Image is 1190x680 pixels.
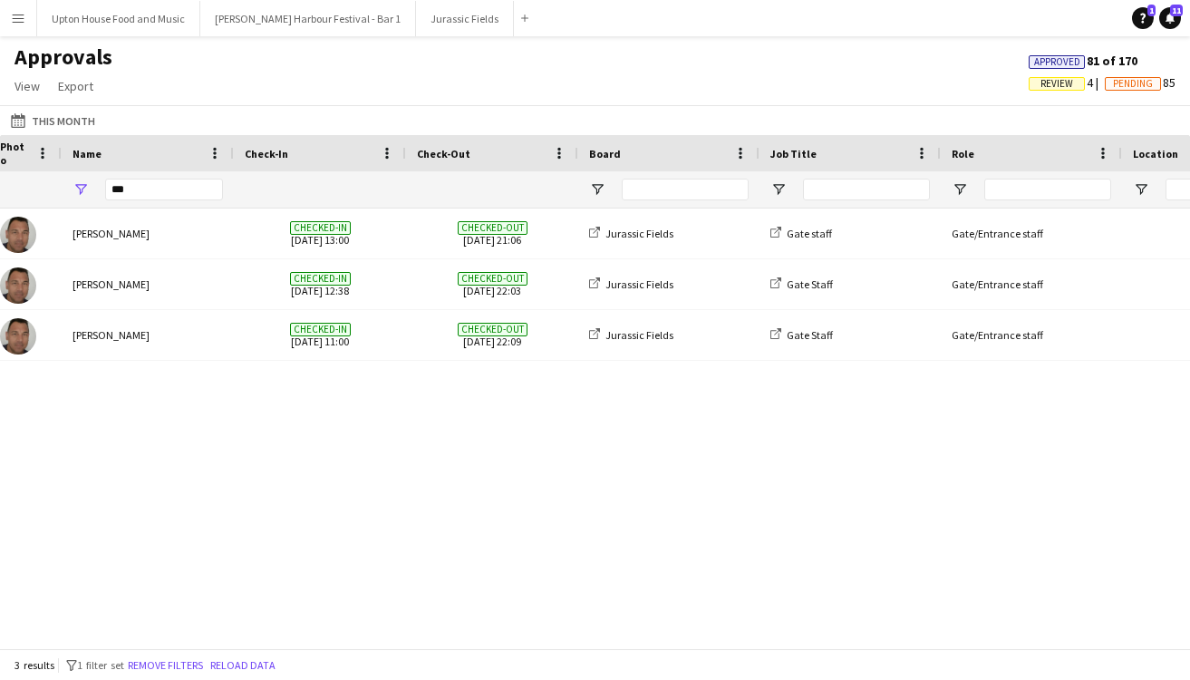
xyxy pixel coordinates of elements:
[784,29,1190,680] iframe: Chat Widget
[245,310,395,360] span: [DATE] 11:00
[245,259,395,309] span: [DATE] 12:38
[417,310,567,360] span: [DATE] 22:09
[770,277,833,291] a: Gate Staff
[605,227,673,240] span: Jurassic Fields
[417,209,567,258] span: [DATE] 21:06
[589,181,605,198] button: Open Filter Menu
[105,179,223,200] input: Name Filter Input
[458,323,527,336] span: Checked-out
[73,181,89,198] button: Open Filter Menu
[458,221,527,235] span: Checked-out
[770,328,833,342] a: Gate Staff
[290,323,351,336] span: Checked-in
[416,1,514,36] button: Jurassic Fields
[62,310,234,360] div: [PERSON_NAME]
[73,147,102,160] span: Name
[770,227,832,240] a: Gate staff
[589,328,673,342] a: Jurassic Fields
[589,277,673,291] a: Jurassic Fields
[245,209,395,258] span: [DATE] 13:00
[1159,7,1181,29] a: 11
[245,147,288,160] span: Check-In
[7,110,99,131] button: This Month
[589,147,621,160] span: Board
[62,209,234,258] div: [PERSON_NAME]
[770,147,817,160] span: Job Title
[605,277,673,291] span: Jurassic Fields
[1147,5,1156,16] span: 1
[58,78,93,94] span: Export
[124,656,207,675] button: Remove filters
[290,221,351,235] span: Checked-in
[77,658,124,672] span: 1 filter set
[290,272,351,286] span: Checked-in
[417,147,470,160] span: Check-Out
[770,181,787,198] button: Open Filter Menu
[1132,7,1154,29] a: 1
[7,74,47,98] a: View
[458,272,527,286] span: Checked-out
[1170,5,1183,16] span: 11
[605,328,673,342] span: Jurassic Fields
[589,227,673,240] a: Jurassic Fields
[15,78,40,94] span: View
[51,74,101,98] a: Export
[622,179,749,200] input: Board Filter Input
[62,259,234,309] div: [PERSON_NAME]
[417,259,567,309] span: [DATE] 22:03
[37,1,200,36] button: Upton House Food and Music
[200,1,416,36] button: [PERSON_NAME] Harbour Festival - Bar 1
[207,656,279,675] button: Reload data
